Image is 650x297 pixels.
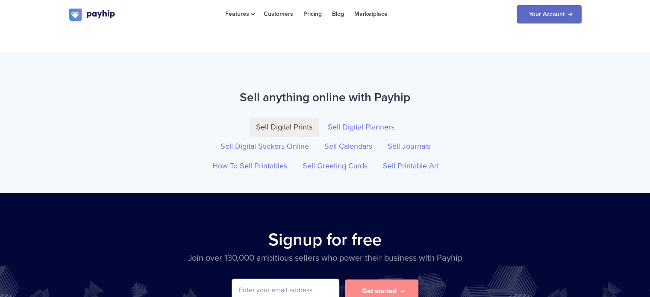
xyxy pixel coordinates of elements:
[206,156,294,176] a: How To Sell Printables
[69,252,582,265] p: Join over 130,000 ambitious sellers who power their business with Payhip
[69,227,582,252] h2: Signup for free
[381,137,437,156] a: Sell Journals
[214,137,315,156] a: Sell Digital Stickers Online
[69,9,116,21] img: logo.svg
[250,118,319,137] a: Sell Digital Prints
[69,86,582,109] h2: Sell anything online with Payhip
[296,156,374,176] a: Sell Greeting Cards
[376,156,445,176] a: Sell Printable Art
[517,5,582,24] a: Your Account
[225,10,253,18] span: Features
[318,137,379,156] a: Sell Calendars
[321,118,401,137] a: Sell Digital Planners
